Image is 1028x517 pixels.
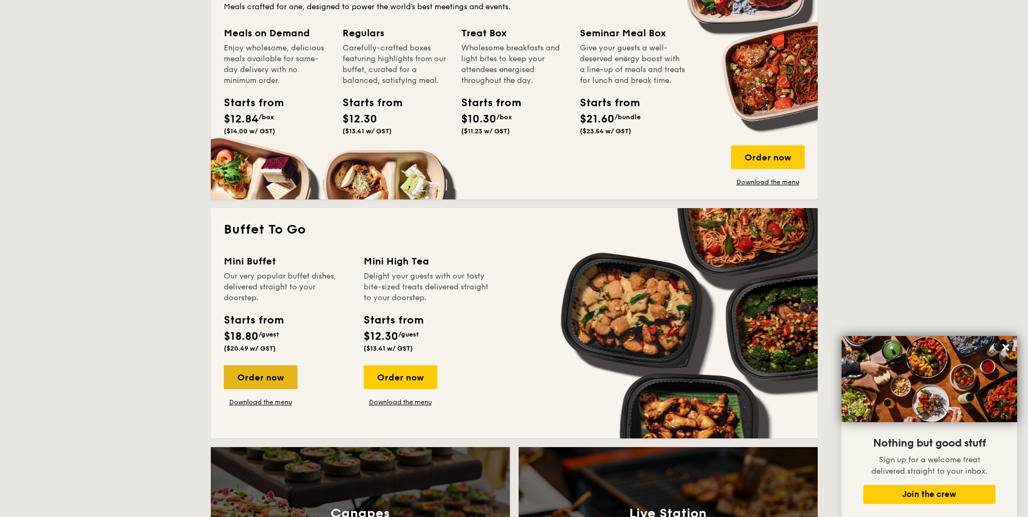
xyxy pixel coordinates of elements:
[342,127,392,135] span: ($13.41 w/ GST)
[461,95,510,111] div: Starts from
[580,43,686,86] div: Give your guests a well-deserved energy boost with a line-up of meals and treats for lunch and br...
[342,43,448,86] div: Carefully-crafted boxes featuring highlights from our buffet, curated for a balanced, satisfying ...
[342,113,377,126] span: $12.30
[342,95,391,111] div: Starts from
[224,398,298,406] a: Download the menu
[224,113,258,126] span: $12.84
[873,437,986,450] span: Nothing but good stuff
[224,365,298,389] div: Order now
[615,113,641,121] span: /bundle
[580,25,686,41] div: Seminar Meal Box
[731,145,805,169] div: Order now
[224,2,805,12] div: Meals crafted for one, designed to power the world's best meetings and events.
[842,336,1017,422] img: DSC07876-Edit02-Large.jpeg
[461,43,567,86] div: Wholesome breakfasts and light bites to keep your attendees energised throughout the day.
[224,330,258,343] span: $18.80
[997,339,1014,356] button: Close
[398,331,419,338] span: /guest
[364,345,413,352] span: ($13.41 w/ GST)
[224,254,351,269] div: Mini Buffet
[224,95,273,111] div: Starts from
[863,485,995,504] button: Join the crew
[871,455,987,476] span: Sign up for a welcome treat delivered straight to your inbox.
[580,127,631,135] span: ($23.54 w/ GST)
[364,271,490,303] div: Delight your guests with our tasty bite-sized treats delivered straight to your doorstep.
[580,95,629,111] div: Starts from
[224,312,283,328] div: Starts from
[342,25,448,41] div: Regulars
[364,312,423,328] div: Starts from
[224,127,275,135] span: ($14.00 w/ GST)
[496,113,512,121] span: /box
[364,365,437,389] div: Order now
[731,178,805,186] a: Download the menu
[258,331,279,338] span: /guest
[224,345,276,352] span: ($20.49 w/ GST)
[364,330,398,343] span: $12.30
[364,254,490,269] div: Mini High Tea
[364,398,437,406] a: Download the menu
[224,271,351,303] div: Our very popular buffet dishes, delivered straight to your doorstep.
[461,113,496,126] span: $10.30
[461,127,510,135] span: ($11.23 w/ GST)
[258,113,274,121] span: /box
[461,25,567,41] div: Treat Box
[580,113,615,126] span: $21.60
[224,25,329,41] div: Meals on Demand
[224,43,329,86] div: Enjoy wholesome, delicious meals available for same-day delivery with no minimum order.
[224,221,805,238] h2: Buffet To Go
